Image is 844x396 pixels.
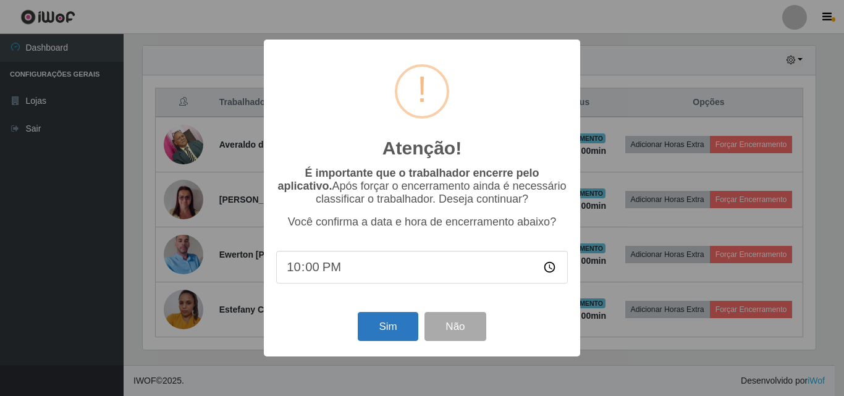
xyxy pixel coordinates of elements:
p: Após forçar o encerramento ainda é necessário classificar o trabalhador. Deseja continuar? [276,167,568,206]
button: Não [424,312,486,341]
p: Você confirma a data e hora de encerramento abaixo? [276,216,568,229]
h2: Atenção! [382,137,462,159]
button: Sim [358,312,418,341]
b: É importante que o trabalhador encerre pelo aplicativo. [277,167,539,192]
